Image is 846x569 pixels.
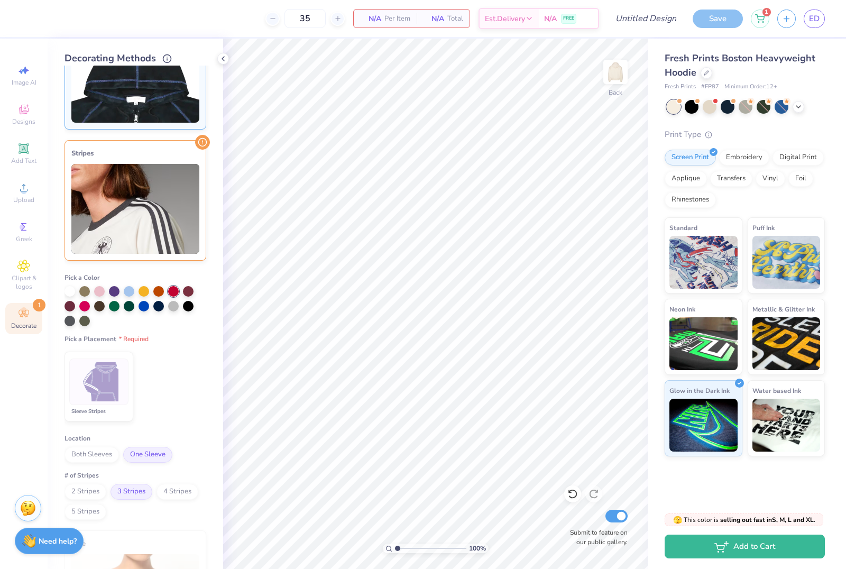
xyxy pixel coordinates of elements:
[65,434,90,443] span: Location
[563,15,574,22] span: FREE
[71,147,199,160] div: Stripes
[65,484,106,500] span: 2 Stripes
[544,13,557,24] span: N/A
[157,484,198,500] span: 4 Stripes
[710,171,752,187] div: Transfers
[16,235,32,243] span: Greek
[65,471,99,480] span: # of Stripes
[665,129,825,141] div: Print Type
[669,222,697,233] span: Standard
[669,236,738,289] img: Standard
[752,236,821,289] img: Puff Ink
[720,516,814,524] strong: selling out fast in S, M, L and XL
[665,52,815,79] span: Fresh Prints Boston Heavyweight Hoodie
[39,536,77,546] strong: Need help?
[447,13,463,24] span: Total
[384,13,410,24] span: Per Item
[804,10,825,28] a: ED
[71,33,199,123] img: Hood Stitch
[607,8,685,29] input: Untitled Design
[284,9,326,28] input: – –
[752,304,815,315] span: Metallic & Glitter Ink
[788,171,813,187] div: Foil
[762,8,771,16] span: 1
[773,150,824,166] div: Digital Print
[665,192,716,208] div: Rhinestones
[669,317,738,370] img: Neon Ink
[423,13,444,24] span: N/A
[12,117,35,126] span: Designs
[485,13,525,24] span: Est. Delivery
[123,447,172,463] span: One Sleeve
[701,82,719,91] span: # FP87
[13,196,34,204] span: Upload
[756,171,785,187] div: Vinyl
[609,88,622,97] div: Back
[469,544,486,553] span: 100 %
[669,385,730,396] span: Glow in the Dark Ink
[752,317,821,370] img: Metallic & Glitter Ink
[11,322,36,330] span: Decorate
[12,78,36,87] span: Image AI
[5,274,42,291] span: Clipart & logos
[65,504,106,520] span: 5 Stripes
[669,304,695,315] span: Neon Ink
[752,385,801,396] span: Water based Ink
[605,61,626,82] img: Back
[752,399,821,452] img: Water based Ink
[665,82,696,91] span: Fresh Prints
[65,335,149,343] span: Pick a Placement
[669,399,738,452] img: Glow in the Dark Ink
[673,515,682,525] span: 🫣
[65,447,119,463] span: Both Sleeves
[11,157,36,165] span: Add Text
[665,171,707,187] div: Applique
[71,164,199,254] img: Stripes
[111,484,152,500] span: 3 Stripes
[69,407,128,416] div: Sleeve Stripes
[360,13,381,24] span: N/A
[673,515,815,525] span: This color is .
[79,362,119,402] img: Sleeve Stripes
[809,13,820,25] span: ED
[65,51,206,66] div: Decorating Methods
[665,150,716,166] div: Screen Print
[724,82,777,91] span: Minimum Order: 12 +
[665,535,825,558] button: Add to Cart
[65,273,100,282] span: Pick a Color
[33,299,45,311] span: 1
[719,150,769,166] div: Embroidery
[564,528,628,547] label: Submit to feature on our public gallery.
[752,222,775,233] span: Puff Ink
